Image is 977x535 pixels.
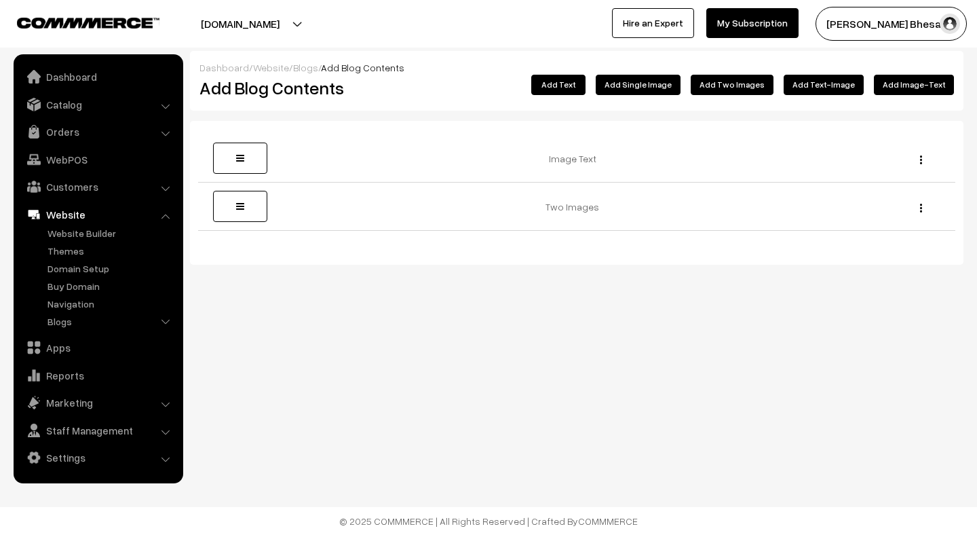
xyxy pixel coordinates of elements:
[199,60,954,75] div: / / /
[17,390,178,415] a: Marketing
[17,64,178,89] a: Dashboard
[199,62,249,73] a: Dashboard
[17,335,178,360] a: Apps
[17,174,178,199] a: Customers
[596,75,681,95] button: Add Single Image
[17,202,178,227] a: Website
[44,244,178,258] a: Themes
[199,77,438,98] h2: Add Blog Contents
[17,445,178,470] a: Settings
[578,515,638,527] a: COMMMERCE
[17,418,178,443] a: Staff Management
[153,7,327,41] button: [DOMAIN_NAME]
[44,226,178,240] a: Website Builder
[784,75,864,95] button: Add Text-Image
[321,62,404,73] span: Add Blog Contents
[44,261,178,276] a: Domain Setup
[691,75,773,95] button: Add Two Images
[17,363,178,388] a: Reports
[874,75,954,95] button: Add Image-Text
[293,62,318,73] a: Blogs
[253,62,289,73] a: Website
[531,75,586,95] button: Add Text
[940,14,960,34] img: user
[17,18,159,28] img: COMMMERCE
[17,119,178,144] a: Orders
[44,314,178,329] a: Blogs
[274,134,880,183] td: Image Text
[44,279,178,293] a: Buy Domain
[17,92,178,117] a: Catalog
[274,183,880,231] td: Two Images
[920,204,922,213] img: Menu
[44,297,178,311] a: Navigation
[706,8,799,38] a: My Subscription
[920,155,922,164] img: Menu
[816,7,967,41] button: [PERSON_NAME] Bhesani…
[17,14,136,30] a: COMMMERCE
[17,147,178,172] a: WebPOS
[612,8,694,38] a: Hire an Expert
